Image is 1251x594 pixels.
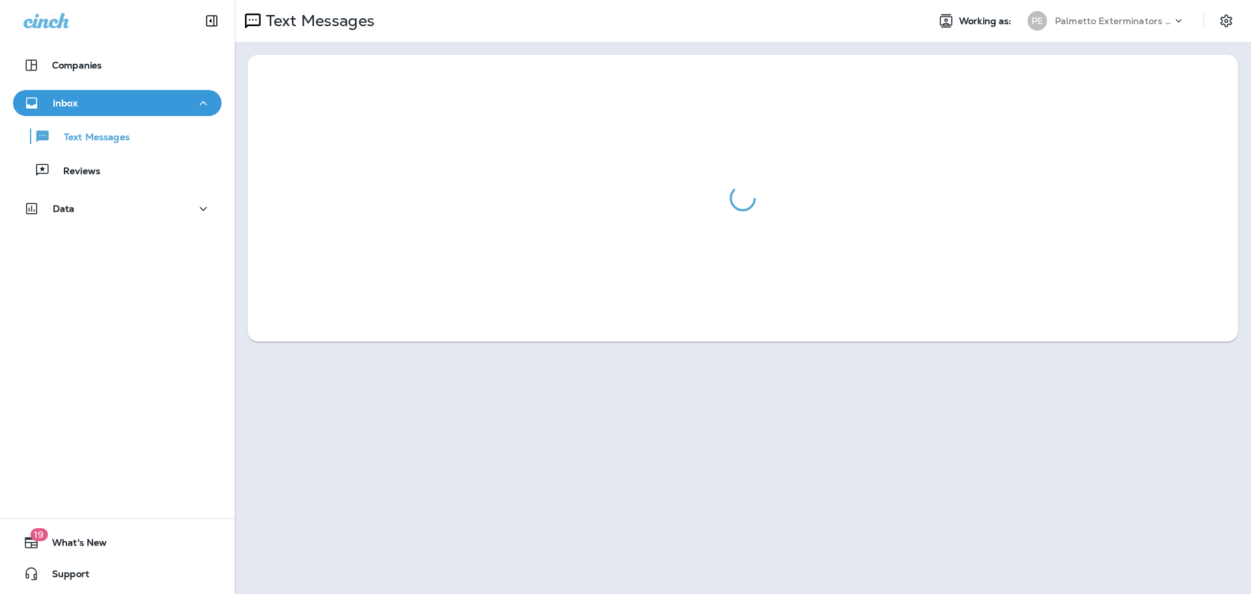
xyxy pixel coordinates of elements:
[194,8,230,34] button: Collapse Sidebar
[13,196,222,222] button: Data
[50,166,100,178] p: Reviews
[261,11,375,31] p: Text Messages
[959,16,1014,27] span: Working as:
[1055,16,1172,26] p: Palmetto Exterminators LLC
[30,528,48,541] span: 19
[13,156,222,184] button: Reviews
[13,52,222,78] button: Companies
[51,132,130,144] p: Text Messages
[13,90,222,116] button: Inbox
[13,123,222,150] button: Text Messages
[13,529,222,556] button: 19What's New
[39,569,89,584] span: Support
[13,561,222,587] button: Support
[53,98,78,108] p: Inbox
[53,203,75,214] p: Data
[1215,9,1238,33] button: Settings
[39,537,107,553] span: What's New
[1028,11,1047,31] div: PE
[52,60,102,70] p: Companies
